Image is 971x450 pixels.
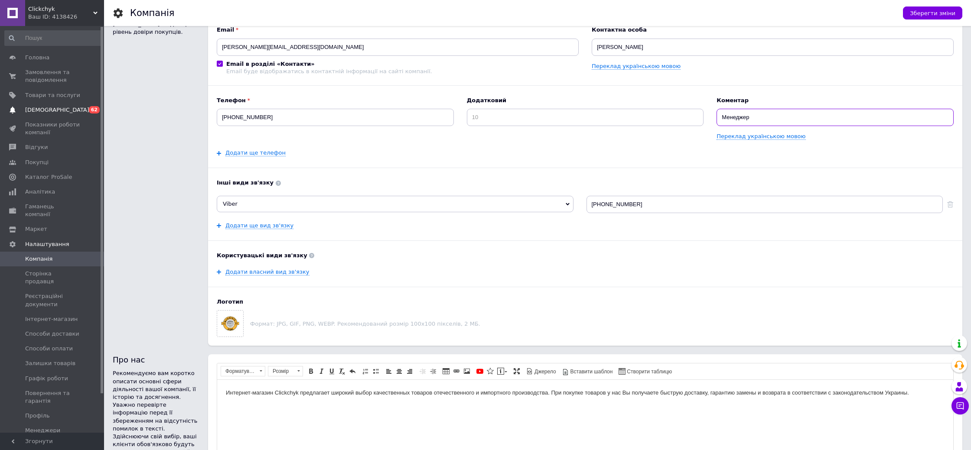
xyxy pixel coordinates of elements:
[4,30,102,46] input: Пошук
[316,366,326,376] a: Курсив (⌘+I)
[592,26,954,34] b: Контактна особа
[250,321,954,327] p: Формат: JPG, GIF, PNG, WEBP. Рекомендований розмір 100х100 пікселів, 2 МБ.
[951,397,969,414] button: Чат з покупцем
[217,109,454,126] input: +38 096 0000000
[25,359,75,367] span: Залишки товарів
[428,366,438,376] a: Збільшити відступ
[217,252,954,259] b: Користувацькі види зв'язку
[525,366,557,376] a: Джерело
[25,255,52,263] span: Компанія
[25,54,49,62] span: Головна
[512,366,521,376] a: Максимізувати
[221,366,265,376] a: Форматування
[25,121,80,136] span: Показники роботи компанії
[327,366,336,376] a: Підкреслений (⌘+U)
[475,366,485,376] a: Додати відео з YouTube
[25,292,80,308] span: Реєстраційні документи
[223,201,238,207] span: Viber
[533,368,556,376] span: Джерело
[561,366,614,376] a: Вставити шаблон
[25,91,80,99] span: Товари та послуги
[452,366,461,376] a: Вставити/Редагувати посилання (⌘+L)
[441,366,451,376] a: Таблиця
[268,366,303,376] a: Розмір
[217,26,579,34] b: Email
[717,133,805,140] a: Переклад українською мовою
[394,366,404,376] a: По центру
[717,109,954,126] input: Наприклад: Бухгалтерія
[903,6,962,19] button: Зберегти зміни
[221,366,257,376] span: Форматування
[592,39,954,56] input: ПІБ
[485,366,495,376] a: Вставити іконку
[25,188,55,196] span: Аналітика
[25,173,72,181] span: Каталог ProSale
[418,366,427,376] a: Зменшити відступ
[348,366,357,376] a: Повернути (⌘+Z)
[910,10,955,16] span: Зберегти зміни
[25,106,89,114] span: [DEMOGRAPHIC_DATA]
[371,366,381,376] a: Вставити/видалити маркований список
[113,354,199,365] div: Про нас
[361,366,370,376] a: Вставити/видалити нумерований список
[225,222,293,229] a: Додати ще вид зв'язку
[25,345,73,353] span: Способи оплати
[384,366,394,376] a: По лівому краю
[217,39,579,56] input: Електронна адреса
[25,427,60,434] span: Менеджери
[25,412,50,420] span: Профіль
[337,366,347,376] a: Видалити форматування
[25,389,80,405] span: Повернення та гарантія
[28,5,93,13] span: Clickchyk
[225,269,310,275] a: Додати власний вид зв'язку
[25,315,78,323] span: Інтернет-магазин
[268,366,294,376] span: Розмір
[25,68,80,84] span: Замовлення та повідомлення
[306,366,316,376] a: Жирний (⌘+B)
[496,366,508,376] a: Вставити повідомлення
[217,97,454,104] b: Телефон
[25,225,47,233] span: Маркет
[226,61,315,67] b: Email в розділі «Контакти»
[130,8,174,18] h1: Компанія
[467,97,704,104] b: Додатковий
[225,149,286,156] a: Додати ще телефон
[626,368,672,376] span: Створити таблицю
[217,298,954,306] b: Логотип
[405,366,414,376] a: По правому краю
[25,143,48,151] span: Відгуки
[617,366,673,376] a: Створити таблицю
[25,240,69,248] span: Налаштування
[25,270,80,285] span: Сторінка продавця
[462,366,472,376] a: Зображення
[467,109,704,126] input: 10
[25,203,80,218] span: Гаманець компанії
[217,179,954,187] b: Інші види зв'язку
[89,106,100,113] span: 62
[717,97,954,104] b: Коментар
[25,159,49,166] span: Покупці
[592,63,681,70] a: Переклад українською мовою
[28,13,104,21] div: Ваш ID: 4138426
[569,368,613,376] span: Вставити шаблон
[25,375,68,382] span: Графік роботи
[25,330,79,338] span: Способи доставки
[226,68,432,74] div: Email буде відображатись в контактній інформації на сайті компанії.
